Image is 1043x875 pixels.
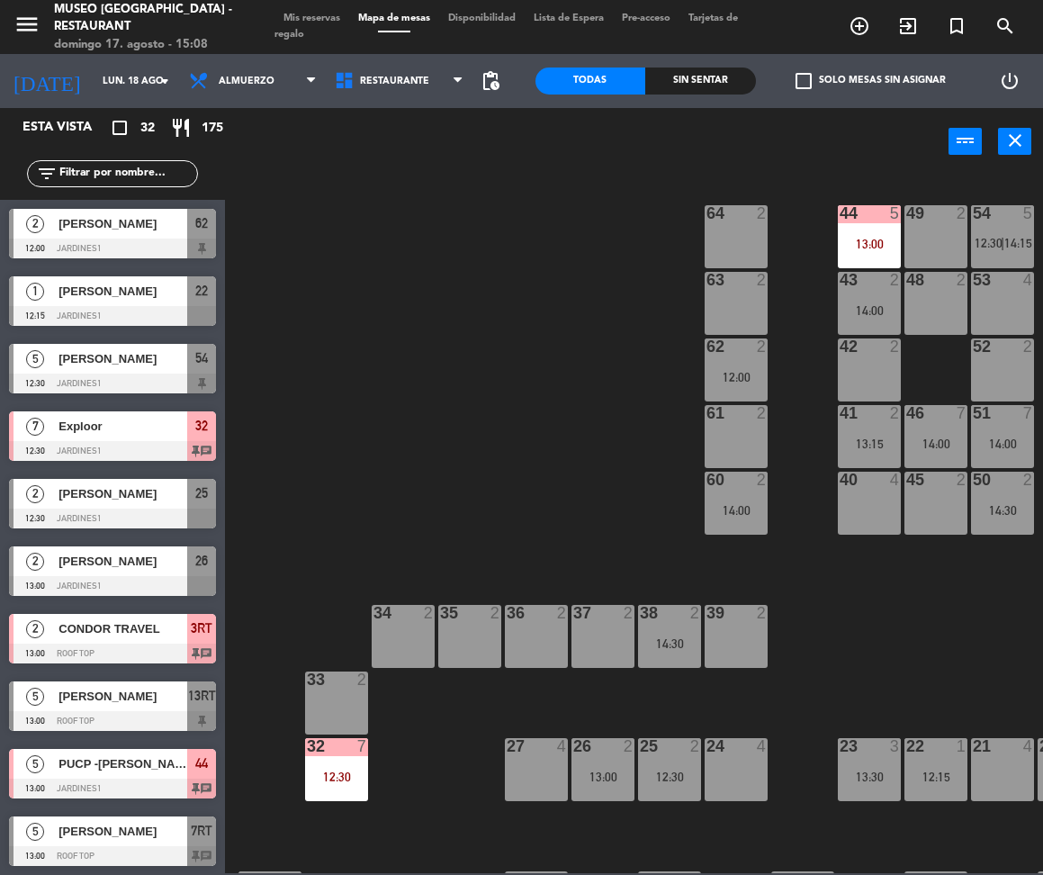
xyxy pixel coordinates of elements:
[36,163,58,185] i: filter_list
[690,605,701,621] div: 2
[973,205,974,221] div: 54
[757,738,768,754] div: 4
[890,405,901,421] div: 2
[54,36,247,54] div: domingo 17. agosto - 15:08
[9,117,130,139] div: Esta vista
[154,70,175,92] i: arrow_drop_down
[1001,236,1004,250] span: |
[838,771,901,783] div: 13:30
[440,605,441,621] div: 35
[1039,738,1040,754] div: 20
[480,70,501,92] span: pending_actions
[26,350,44,368] span: 5
[305,771,368,783] div: 12:30
[26,485,44,503] span: 2
[191,618,212,639] span: 3RT
[957,405,967,421] div: 7
[706,605,707,621] div: 39
[195,753,208,774] span: 44
[13,11,40,44] button: menu
[971,437,1034,450] div: 14:00
[357,738,368,754] div: 7
[624,738,634,754] div: 2
[890,738,901,754] div: 3
[706,205,707,221] div: 64
[535,68,646,95] div: Todas
[58,552,187,571] span: [PERSON_NAME]
[757,405,768,421] div: 2
[906,205,907,221] div: 49
[998,128,1031,155] button: close
[999,70,1021,92] i: power_settings_new
[571,771,634,783] div: 13:00
[357,672,368,688] div: 2
[109,117,130,139] i: crop_square
[26,418,44,436] span: 7
[955,130,976,151] i: power_input
[946,15,967,37] i: turned_in_not
[58,822,187,841] span: [PERSON_NAME]
[424,605,435,621] div: 2
[890,272,901,288] div: 2
[26,688,44,706] span: 5
[360,76,429,87] span: Restaurante
[757,472,768,488] div: 2
[840,738,841,754] div: 23
[757,205,768,221] div: 2
[1004,130,1026,151] i: close
[274,14,349,23] span: Mis reservas
[994,15,1016,37] i: search
[1023,405,1034,421] div: 7
[906,405,907,421] div: 46
[973,338,974,355] div: 52
[58,282,187,301] span: [PERSON_NAME]
[58,484,187,503] span: [PERSON_NAME]
[373,605,374,621] div: 34
[307,738,308,754] div: 32
[195,212,208,234] span: 62
[638,771,701,783] div: 12:30
[573,738,574,754] div: 26
[202,118,223,139] span: 175
[26,755,44,773] span: 5
[796,73,812,89] span: check_box_outline_blank
[58,417,187,436] span: Exploor
[757,605,768,621] div: 2
[1023,338,1034,355] div: 2
[757,272,768,288] div: 2
[973,272,974,288] div: 53
[973,472,974,488] div: 50
[975,236,1003,250] span: 12:30
[525,14,613,23] span: Lista de Espera
[906,472,907,488] div: 45
[906,738,907,754] div: 22
[26,283,44,301] span: 1
[904,771,967,783] div: 12:15
[838,238,901,250] div: 13:00
[690,738,701,754] div: 2
[26,620,44,638] span: 2
[840,338,841,355] div: 42
[957,272,967,288] div: 2
[949,128,982,155] button: power_input
[195,415,208,437] span: 32
[439,14,525,23] span: Disponibilidad
[58,754,187,773] span: PUCP -[PERSON_NAME]
[195,550,208,572] span: 26
[26,215,44,233] span: 2
[1023,472,1034,488] div: 2
[1004,236,1032,250] span: 14:15
[58,164,197,184] input: Filtrar por nombre...
[706,338,707,355] div: 62
[140,118,155,139] span: 32
[640,738,641,754] div: 25
[26,553,44,571] span: 2
[906,272,907,288] div: 48
[307,672,308,688] div: 33
[1023,205,1034,221] div: 5
[838,437,901,450] div: 13:15
[757,338,768,355] div: 2
[58,619,187,638] span: CONDOR TRAVEL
